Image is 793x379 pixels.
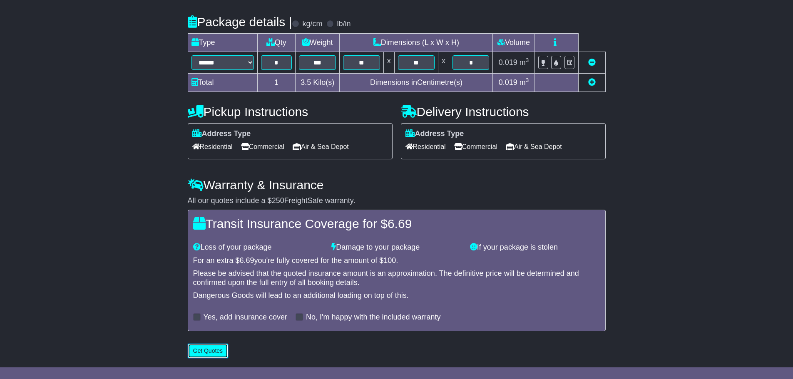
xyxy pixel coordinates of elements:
[388,217,412,230] span: 6.69
[301,78,311,87] span: 3.5
[240,256,254,265] span: 6.69
[204,313,287,322] label: Yes, add insurance cover
[192,140,233,153] span: Residential
[405,129,464,139] label: Address Type
[296,73,340,92] td: Kilo(s)
[257,73,296,92] td: 1
[337,20,351,29] label: lb/in
[383,256,396,265] span: 100
[193,291,600,300] div: Dangerous Goods will lead to an additional loading on top of this.
[520,58,529,67] span: m
[188,33,257,52] td: Type
[257,33,296,52] td: Qty
[493,33,534,52] td: Volume
[405,140,446,153] span: Residential
[327,243,466,252] div: Damage to your package
[188,196,606,206] div: All our quotes include a $ FreightSafe warranty.
[188,344,229,358] button: Get Quotes
[520,78,529,87] span: m
[188,105,393,119] h4: Pickup Instructions
[454,140,497,153] span: Commercial
[340,33,493,52] td: Dimensions (L x W x H)
[499,58,517,67] span: 0.019
[499,78,517,87] span: 0.019
[588,78,596,87] a: Add new item
[193,217,600,230] h4: Transit Insurance Coverage for $
[526,57,529,63] sup: 3
[506,140,562,153] span: Air & Sea Depot
[193,269,600,287] div: Please be advised that the quoted insurance amount is an approximation. The definitive price will...
[241,140,284,153] span: Commercial
[296,33,340,52] td: Weight
[588,58,596,67] a: Remove this item
[466,243,604,252] div: If your package is stolen
[383,52,394,73] td: x
[438,52,449,73] td: x
[302,20,322,29] label: kg/cm
[192,129,251,139] label: Address Type
[272,196,284,205] span: 250
[188,178,606,192] h4: Warranty & Insurance
[401,105,606,119] h4: Delivery Instructions
[188,15,292,29] h4: Package details |
[340,73,493,92] td: Dimensions in Centimetre(s)
[526,77,529,83] sup: 3
[188,73,257,92] td: Total
[306,313,441,322] label: No, I'm happy with the included warranty
[293,140,349,153] span: Air & Sea Depot
[193,256,600,265] div: For an extra $ you're fully covered for the amount of $ .
[189,243,328,252] div: Loss of your package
